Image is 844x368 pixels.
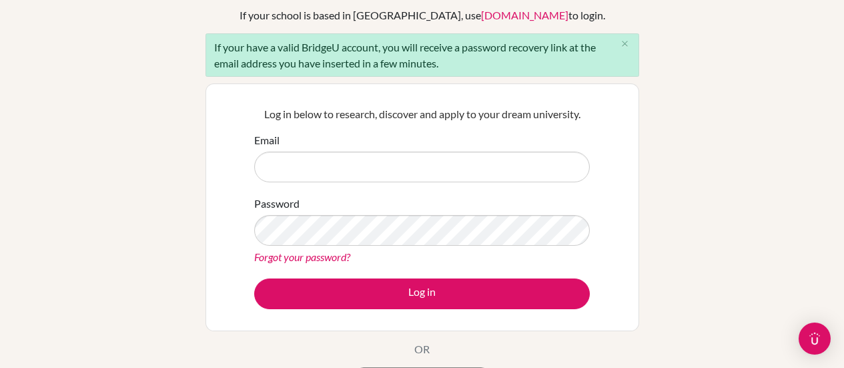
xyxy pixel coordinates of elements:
button: Log in [254,279,590,309]
div: If your have a valid BridgeU account, you will receive a password recovery link at the email addr... [205,33,639,77]
div: If your school is based in [GEOGRAPHIC_DATA], use to login. [240,7,605,23]
button: Close [612,34,639,54]
a: Forgot your password? [254,250,350,263]
label: Email [254,132,280,148]
i: close [620,39,630,49]
a: [DOMAIN_NAME] [481,9,568,21]
label: Password [254,196,300,212]
p: OR [414,341,430,357]
div: Open Intercom Messenger [799,323,831,355]
p: Log in below to research, discover and apply to your dream university. [254,106,590,122]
